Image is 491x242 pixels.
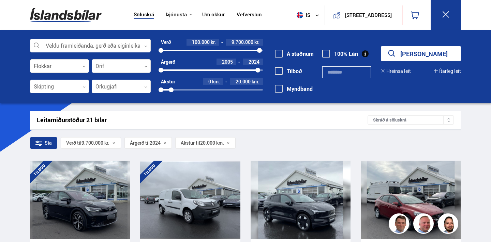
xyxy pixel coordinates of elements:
[202,12,225,19] a: Um okkur
[275,86,313,92] label: Myndband
[390,214,410,235] img: FbJEzSuNWCJXmdc-.webp
[249,59,259,65] span: 2024
[236,78,251,85] span: 20.000
[222,59,233,65] span: 2005
[381,68,411,74] button: Hreinsa leit
[212,79,220,84] span: km.
[252,79,259,84] span: km.
[297,12,303,18] img: svg+xml;base64,PHN2ZyB4bWxucz0iaHR0cDovL3d3dy53My5vcmcvMjAwMC9zdmciIHdpZHRoPSI1MTIiIGhlaWdodD0iNT...
[200,140,224,146] span: 20.000 km.
[30,4,102,26] img: G0Ugv5HjCgRt.svg
[294,12,311,18] span: is
[161,79,175,84] div: Akstur
[161,59,175,65] div: Árgerð
[211,39,216,45] span: kr.
[329,5,398,25] a: [STREET_ADDRESS]
[66,140,81,146] span: Verð til
[130,140,150,146] span: Árgerð til
[37,116,368,124] div: Leitarniðurstöður 21 bílar
[343,12,393,18] button: [STREET_ADDRESS]
[192,39,210,45] span: 100.000
[237,12,262,19] a: Vefverslun
[161,39,171,45] div: Verð
[439,214,459,235] img: nhp88E3Fdnt1Opn2.png
[232,39,253,45] span: 9.700.000
[322,51,358,57] label: 100% Lán
[434,68,461,74] button: Ítarleg leit
[254,39,259,45] span: kr.
[134,12,154,19] a: Söluskrá
[81,140,109,146] span: 9.700.000 kr.
[381,46,461,61] button: [PERSON_NAME]
[181,140,200,146] span: Akstur til
[166,12,187,18] button: Þjónusta
[208,78,211,85] span: 0
[275,68,302,74] label: Tilboð
[30,137,57,149] div: Sía
[150,140,161,146] span: 2024
[294,5,325,25] button: is
[414,214,435,235] img: siFngHWaQ9KaOqBr.png
[368,115,454,125] div: Skráð á söluskrá
[275,51,314,57] label: Á staðnum
[5,3,26,23] button: Open LiveChat chat widget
